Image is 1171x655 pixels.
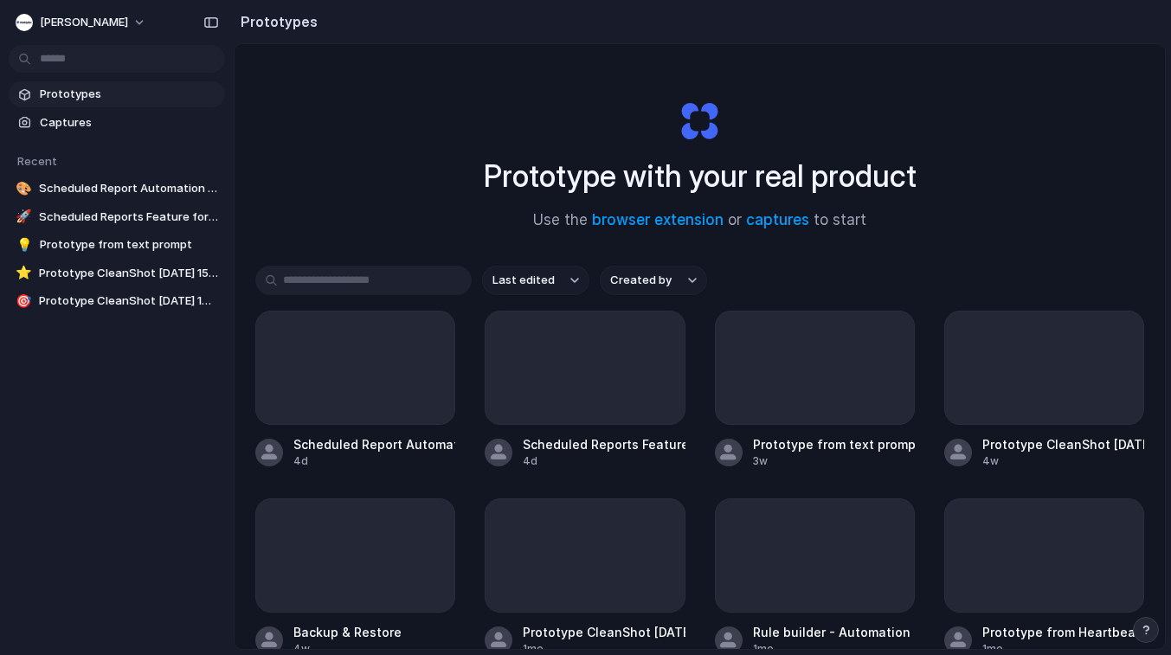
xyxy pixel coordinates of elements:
div: 4d [293,453,455,469]
a: 🎯Prototype CleanShot [DATE] 14.42.45@2x.png [9,288,225,314]
a: Scheduled Report Automation for Inventory Data4d [255,311,455,469]
span: Captures [40,114,218,132]
div: 4d [523,453,685,469]
span: Scheduled Report Automation for Inventory Data [39,180,218,197]
span: Created by [610,272,672,289]
span: Scheduled Reports Feature for Jira Projects [39,209,218,226]
div: 🎨 [16,180,32,197]
span: Prototype CleanShot [DATE] 15.26.49@2x.png [39,265,218,282]
div: Scheduled Report Automation for Inventory Data [293,435,455,453]
span: Recent [17,154,57,168]
h2: Prototypes [234,11,318,32]
a: Prototype from text prompt3w [715,311,915,469]
div: Prototype CleanShot [DATE] 14.42.45@2x.png [523,623,685,641]
a: ⭐Prototype CleanShot [DATE] 15.26.49@2x.png [9,260,225,286]
div: 4w [982,453,1144,469]
div: Rule builder - Automation - [GEOGRAPHIC_DATA] [753,623,915,641]
div: 3w [753,453,915,469]
a: 🎨Scheduled Report Automation for Inventory Data [9,176,225,202]
span: Last edited [492,272,555,289]
span: Prototype from text prompt [40,236,218,254]
a: captures [746,211,809,228]
div: 🎯 [16,292,32,310]
a: 🚀Scheduled Reports Feature for Jira Projects [9,204,225,230]
div: 💡 [16,236,33,254]
div: 🚀 [16,209,32,226]
div: Scheduled Reports Feature for Jira Projects [523,435,685,453]
span: [PERSON_NAME] [40,14,128,31]
div: Backup & Restore [293,623,402,641]
div: ⭐ [16,265,32,282]
span: Prototypes [40,86,218,103]
button: [PERSON_NAME] [9,9,155,36]
a: Scheduled Reports Feature for Jira Projects4d [485,311,685,469]
a: Prototypes [9,81,225,107]
div: Prototype from Heartbeats - Jira [982,623,1144,641]
span: Use the or to start [533,209,866,232]
button: Created by [600,266,707,295]
a: 💡Prototype from text prompt [9,232,225,258]
span: Prototype CleanShot [DATE] 14.42.45@2x.png [39,292,218,310]
h1: Prototype with your real product [484,153,917,199]
div: Prototype CleanShot [DATE] 15.26.49@2x.png [982,435,1144,453]
div: Prototype from text prompt [753,435,915,453]
a: Captures [9,110,225,136]
a: Prototype CleanShot [DATE] 15.26.49@2x.png4w [944,311,1144,469]
button: Last edited [482,266,589,295]
a: browser extension [592,211,724,228]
